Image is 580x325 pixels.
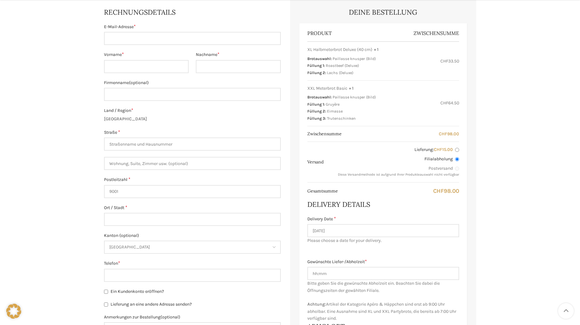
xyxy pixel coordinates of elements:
th: Gesamtsumme [307,183,341,199]
span: CHF [434,147,442,152]
span: Füllung 2: [307,109,326,113]
input: Ein Kundenkonto eröffnen? [104,290,108,294]
label: Land / Region [104,107,281,114]
bdi: 98.00 [439,131,459,137]
p: Lachs (Deluxe) [327,70,353,75]
label: Lieferung: [330,147,459,153]
span: (optional) [119,233,139,238]
span: Füllung 3: [307,116,326,121]
input: Select a delivery date [307,224,459,237]
p: Paillasse knusper (Bild) [333,56,376,61]
span: CHF [440,100,448,106]
bdi: 15.00 [434,147,453,152]
h3: Deine Bestellung [300,7,467,17]
label: Gewünschte Liefer-/Abholzeit [307,258,459,265]
p: Eimasse [327,109,343,113]
input: Lieferung an eine andere Adresse senden? [104,302,108,307]
label: Ort / Stadt [104,204,281,211]
span: CHF [440,58,448,64]
p: Paillasse knusper (Bild) [333,95,376,99]
span: Please choose a date for your delivery. [307,237,459,244]
span: XXL Meterbrot Basic [307,85,347,92]
span: (optional) [129,80,149,85]
input: hh:mm [307,267,459,280]
label: E-Mail-Adresse [104,23,281,30]
label: Firmenname [104,79,281,86]
strong: × 1 [374,47,379,53]
th: Produkt [307,25,383,41]
label: Straße [104,129,281,136]
p: Gruyère [326,102,340,107]
span: St. Gallen [105,241,280,253]
label: Nachname [196,51,281,58]
a: Scroll to top button [558,303,574,319]
span: Füllung 2: [307,70,326,75]
span: Brotauswahl: [307,95,332,99]
label: Filialabholung [330,156,459,162]
bdi: 98.00 [433,187,459,194]
h3: Delivery Details [307,200,459,209]
span: Kanton [104,241,281,254]
span: Ein Kundenkonto eröffnen? [111,289,164,294]
h3: Rechnungsdetails [104,7,281,17]
label: Postleitzahl [104,176,281,183]
label: Delivery Date [307,216,459,222]
small: Diese Versandmethode ist aufgrund Ihrer Produkteauswahl nicht verfügbar [338,172,459,177]
span: Brotauswahl: [307,56,332,61]
label: Anmerkungen zur Bestellung [104,314,281,321]
span: (optional) [161,314,180,320]
strong: Achtung: [307,302,326,307]
span: Bitte geben Sie die gewünschte Abholzeit ein. Beachten Sie dabei die Öffnungszeiten der gewählten... [307,281,456,321]
th: Versand [307,154,327,170]
strong: × 1 [349,85,354,92]
label: Kanton [104,232,281,239]
bdi: 33.50 [440,58,459,64]
th: Zwischensumme [307,126,345,142]
p: Roastbeef (Deluxe) [326,63,359,68]
span: Lieferung an eine andere Adresse senden? [111,302,192,307]
th: Zwischensumme [383,25,459,41]
input: Wohnung, Suite, Zimmer usw. (optional) [104,157,281,170]
p: Trutenschinken [327,116,356,121]
strong: [GEOGRAPHIC_DATA] [104,116,147,122]
span: CHF [433,187,444,194]
label: Postversand [330,165,459,172]
input: Straßenname und Hausnummer [104,137,281,151]
label: Vorname [104,51,189,58]
span: Füllung 1: [307,102,325,107]
span: CHF [439,131,447,137]
span: Füllung 1: [307,63,325,68]
bdi: 64.50 [440,100,459,106]
span: XL Halbmeterbrot Deluxe (40 cm) [307,47,372,53]
label: Telefon [104,260,281,267]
